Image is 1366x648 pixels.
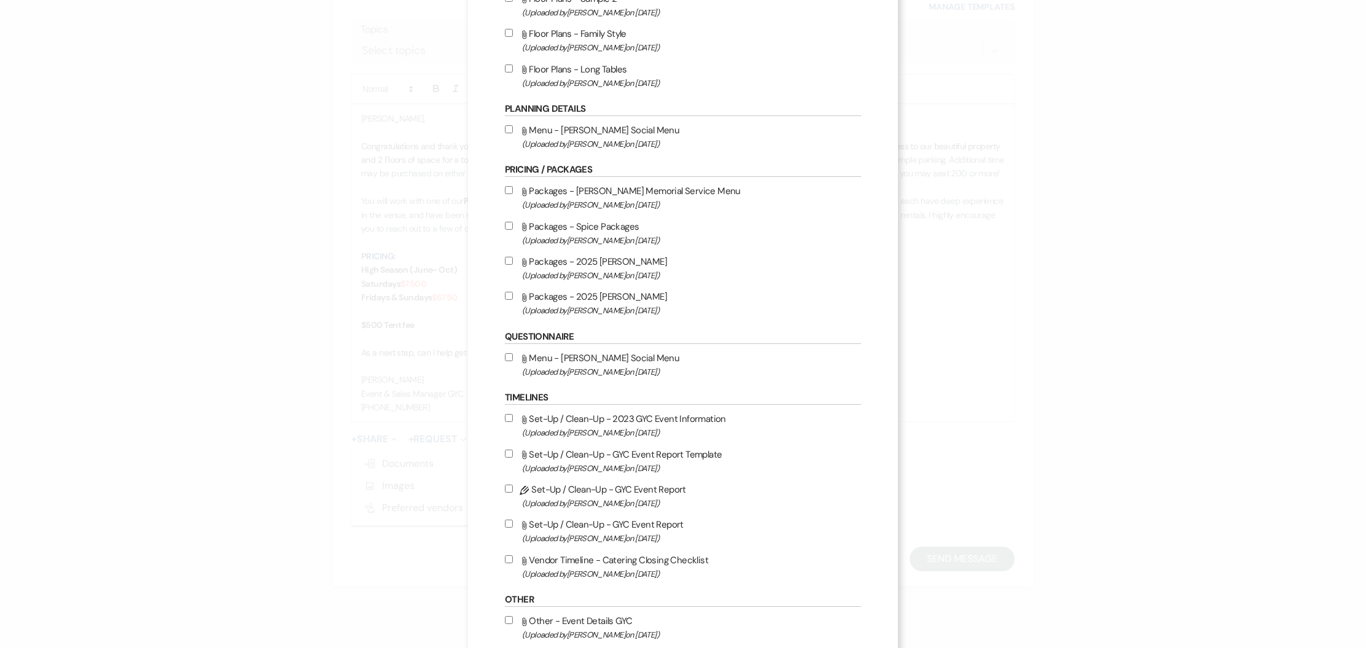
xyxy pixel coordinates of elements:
input: Floor Plans - Family Style(Uploaded by[PERSON_NAME]on [DATE]) [505,29,513,37]
label: Menu - [PERSON_NAME] Social Menu [505,122,861,151]
span: (Uploaded by [PERSON_NAME] on [DATE] ) [522,628,861,642]
input: Packages - 2025 [PERSON_NAME](Uploaded by[PERSON_NAME]on [DATE]) [505,292,513,300]
label: Packages - 2025 [PERSON_NAME] [505,289,861,318]
h6: Timelines [505,391,861,405]
label: Set-Up / Clean-Up - GYC Event Report Template [505,447,861,475]
label: Floor Plans - Long Tables [505,61,861,90]
input: Set-Up / Clean-Up - GYC Event Report(Uploaded by[PERSON_NAME]on [DATE]) [505,485,513,493]
span: (Uploaded by [PERSON_NAME] on [DATE] ) [522,198,861,212]
input: Menu - [PERSON_NAME] Social Menu(Uploaded by[PERSON_NAME]on [DATE]) [505,125,513,133]
label: Packages - Spice Packages [505,219,861,248]
input: Packages - Spice Packages(Uploaded by[PERSON_NAME]on [DATE]) [505,222,513,230]
h6: Other [505,593,861,607]
span: (Uploaded by [PERSON_NAME] on [DATE] ) [522,531,861,545]
h6: Pricing / Packages [505,163,861,177]
h6: Planning Details [505,103,861,116]
span: (Uploaded by [PERSON_NAME] on [DATE] ) [522,365,861,379]
label: Other - Event Details GYC [505,613,861,642]
input: Menu - [PERSON_NAME] Social Menu(Uploaded by[PERSON_NAME]on [DATE]) [505,353,513,361]
span: (Uploaded by [PERSON_NAME] on [DATE] ) [522,268,861,283]
label: Floor Plans - Family Style [505,26,861,55]
input: Vendor Timeline - Catering Closing Checklist(Uploaded by[PERSON_NAME]on [DATE]) [505,555,513,563]
span: (Uploaded by [PERSON_NAME] on [DATE] ) [522,496,861,510]
span: (Uploaded by [PERSON_NAME] on [DATE] ) [522,426,861,440]
span: (Uploaded by [PERSON_NAME] on [DATE] ) [522,233,861,248]
input: Packages - 2025 [PERSON_NAME](Uploaded by[PERSON_NAME]on [DATE]) [505,257,513,265]
input: Set-Up / Clean-Up - GYC Event Report(Uploaded by[PERSON_NAME]on [DATE]) [505,520,513,528]
span: (Uploaded by [PERSON_NAME] on [DATE] ) [522,137,861,151]
label: Packages - 2025 [PERSON_NAME] [505,254,861,283]
h6: Questionnaire [505,330,861,344]
span: (Uploaded by [PERSON_NAME] on [DATE] ) [522,76,861,90]
span: (Uploaded by [PERSON_NAME] on [DATE] ) [522,303,861,318]
span: (Uploaded by [PERSON_NAME] on [DATE] ) [522,567,861,581]
label: Packages - [PERSON_NAME] Memorial Service Menu [505,183,861,212]
label: Set-Up / Clean-Up - GYC Event Report [505,482,861,510]
span: (Uploaded by [PERSON_NAME] on [DATE] ) [522,41,861,55]
label: Menu - [PERSON_NAME] Social Menu [505,350,861,379]
label: Set-Up / Clean-Up - 2023 GYC Event Information [505,411,861,440]
input: Set-Up / Clean-Up - GYC Event Report Template(Uploaded by[PERSON_NAME]on [DATE]) [505,450,513,458]
span: (Uploaded by [PERSON_NAME] on [DATE] ) [522,6,861,20]
label: Vendor Timeline - Catering Closing Checklist [505,552,861,581]
span: (Uploaded by [PERSON_NAME] on [DATE] ) [522,461,861,475]
input: Set-Up / Clean-Up - 2023 GYC Event Information(Uploaded by[PERSON_NAME]on [DATE]) [505,414,513,422]
input: Packages - [PERSON_NAME] Memorial Service Menu(Uploaded by[PERSON_NAME]on [DATE]) [505,186,513,194]
input: Floor Plans - Long Tables(Uploaded by[PERSON_NAME]on [DATE]) [505,64,513,72]
label: Set-Up / Clean-Up - GYC Event Report [505,517,861,545]
input: Other - Event Details GYC(Uploaded by[PERSON_NAME]on [DATE]) [505,616,513,624]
